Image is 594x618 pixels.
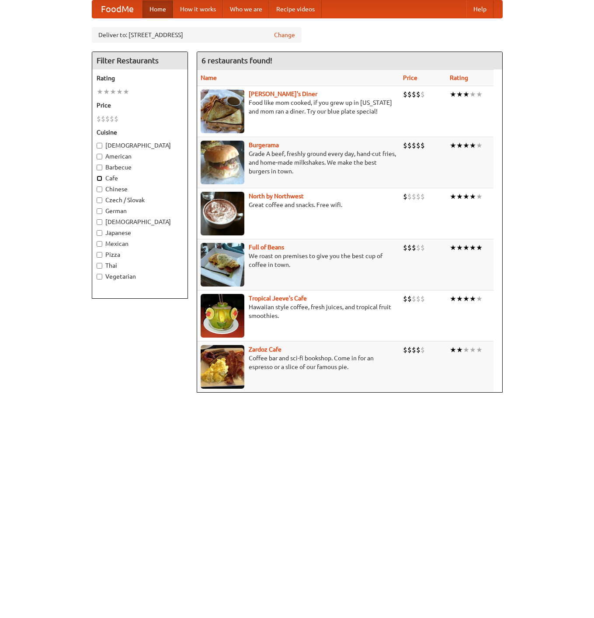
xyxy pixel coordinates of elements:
[249,244,284,251] a: Full of Beans
[249,142,279,148] a: Burgerama
[92,52,188,69] h4: Filter Restaurants
[463,243,469,252] li: ★
[420,90,425,99] li: $
[420,243,425,252] li: $
[412,192,416,201] li: $
[463,141,469,150] li: ★
[97,250,183,259] label: Pizza
[469,345,476,355] li: ★
[97,74,183,83] h5: Rating
[201,243,244,287] img: beans.jpg
[463,90,469,99] li: ★
[463,192,469,201] li: ★
[97,87,103,97] li: ★
[450,294,456,304] li: ★
[456,243,463,252] li: ★
[476,243,483,252] li: ★
[114,114,118,124] li: $
[97,185,183,193] label: Chinese
[97,165,102,170] input: Barbecue
[450,74,468,81] a: Rating
[476,90,483,99] li: ★
[476,192,483,201] li: ★
[269,0,322,18] a: Recipe videos
[201,200,396,209] p: Great coffee and snacks. Free wifi.
[469,90,476,99] li: ★
[97,230,102,236] input: Japanese
[97,101,183,110] h5: Price
[97,261,183,270] label: Thai
[97,128,183,137] h5: Cuisine
[97,197,102,203] input: Czech / Slovak
[456,192,463,201] li: ★
[249,90,317,97] a: [PERSON_NAME]'s Diner
[201,303,396,320] p: Hawaiian style coffee, fresh juices, and tropical fruit smoothies.
[201,74,217,81] a: Name
[97,143,102,148] input: [DEMOGRAPHIC_DATA]
[412,294,416,304] li: $
[469,294,476,304] li: ★
[463,294,469,304] li: ★
[201,56,272,65] ng-pluralize: 6 restaurants found!
[416,294,420,304] li: $
[173,0,223,18] a: How it works
[407,90,412,99] li: $
[412,243,416,252] li: $
[412,345,416,355] li: $
[420,192,425,201] li: $
[105,114,110,124] li: $
[403,294,407,304] li: $
[450,243,456,252] li: ★
[201,252,396,269] p: We roast on premises to give you the best cup of coffee in town.
[249,346,281,353] a: Zardoz Cafe
[201,149,396,176] p: Grade A beef, freshly ground every day, hand-cut fries, and home-made milkshakes. We make the bes...
[110,114,114,124] li: $
[97,196,183,204] label: Czech / Slovak
[412,141,416,150] li: $
[97,272,183,281] label: Vegetarian
[420,141,425,150] li: $
[97,219,102,225] input: [DEMOGRAPHIC_DATA]
[420,345,425,355] li: $
[456,141,463,150] li: ★
[407,294,412,304] li: $
[456,345,463,355] li: ★
[416,141,420,150] li: $
[97,163,183,172] label: Barbecue
[249,295,307,302] a: Tropical Jeeve's Cafe
[97,154,102,159] input: American
[416,90,420,99] li: $
[97,263,102,269] input: Thai
[450,192,456,201] li: ★
[142,0,173,18] a: Home
[97,241,102,247] input: Mexican
[450,141,456,150] li: ★
[97,274,102,280] input: Vegetarian
[403,141,407,150] li: $
[476,294,483,304] li: ★
[456,294,463,304] li: ★
[97,152,183,161] label: American
[416,345,420,355] li: $
[92,27,302,43] div: Deliver to: [STREET_ADDRESS]
[407,345,412,355] li: $
[223,0,269,18] a: Who we are
[97,252,102,258] input: Pizza
[97,141,183,150] label: [DEMOGRAPHIC_DATA]
[201,354,396,371] p: Coffee bar and sci-fi bookshop. Come in for an espresso or a slice of our famous pie.
[403,243,407,252] li: $
[403,192,407,201] li: $
[123,87,129,97] li: ★
[450,90,456,99] li: ★
[403,74,417,81] a: Price
[201,98,396,116] p: Food like mom cooked, if you grew up in [US_STATE] and mom ran a diner. Try our blue plate special!
[103,87,110,97] li: ★
[469,243,476,252] li: ★
[469,192,476,201] li: ★
[201,345,244,389] img: zardoz.jpg
[456,90,463,99] li: ★
[476,345,483,355] li: ★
